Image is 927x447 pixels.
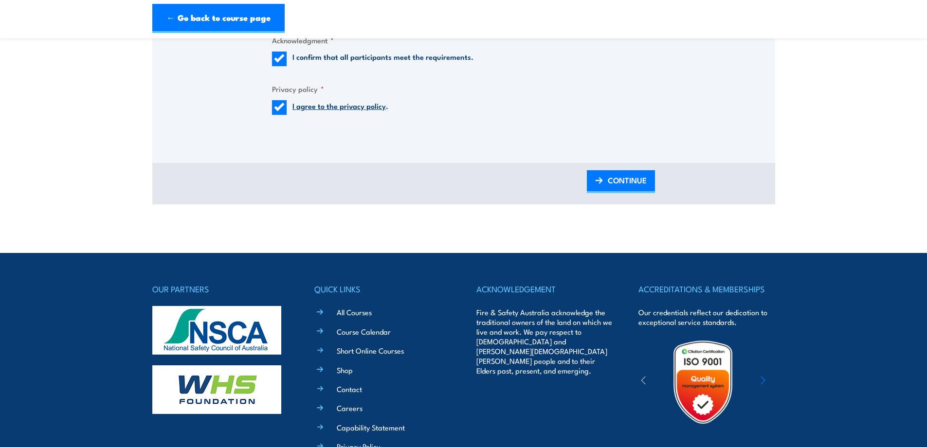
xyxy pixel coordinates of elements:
[337,345,404,356] a: Short Online Courses
[272,83,324,94] legend: Privacy policy
[587,170,655,193] a: CONTINUE
[292,52,473,66] label: I confirm that all participants meet the requirements.
[638,282,775,296] h4: ACCREDITATIONS & MEMBERSHIPS
[476,307,613,375] p: Fire & Safety Australia acknowledge the traditional owners of the land on which we live and work....
[152,4,285,33] a: ← Go back to course page
[638,307,775,327] p: Our credentials reflect our dedication to exceptional service standards.
[608,167,647,193] span: CONTINUE
[314,282,451,296] h4: QUICK LINKS
[476,282,613,296] h4: ACKNOWLEDGEMENT
[152,282,289,296] h4: OUR PARTNERS
[746,365,831,399] img: ewpa-logo
[292,100,386,111] a: I agree to the privacy policy
[337,403,363,413] a: Careers
[272,35,334,46] legend: Acknowledgment
[292,100,388,115] label: .
[152,306,281,355] img: nsca-logo-footer
[337,307,372,317] a: All Courses
[660,340,745,425] img: Untitled design (19)
[337,384,362,394] a: Contact
[337,422,405,432] a: Capability Statement
[152,365,281,414] img: whs-logo-footer
[337,365,353,375] a: Shop
[337,326,391,337] a: Course Calendar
